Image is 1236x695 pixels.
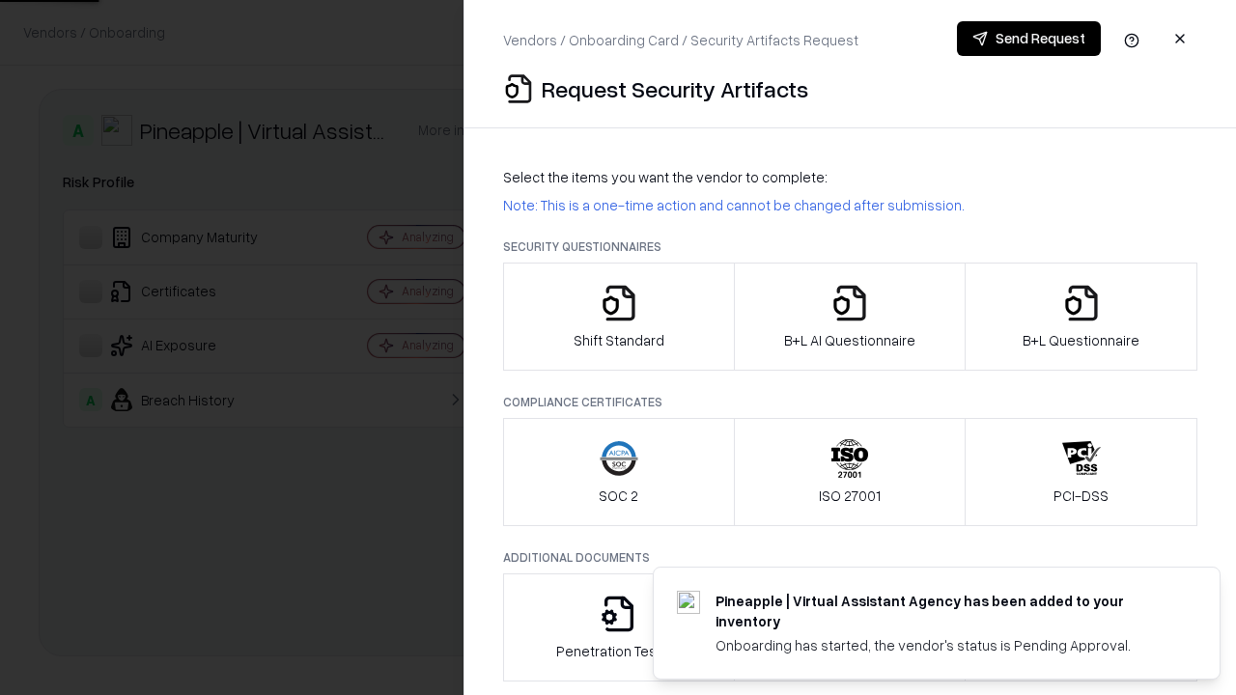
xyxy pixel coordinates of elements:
[784,330,915,350] p: B+L AI Questionnaire
[965,263,1197,371] button: B+L Questionnaire
[819,486,881,506] p: ISO 27001
[1053,486,1109,506] p: PCI-DSS
[716,591,1173,631] div: Pineapple | Virtual Assistant Agency has been added to your inventory
[503,549,1197,566] p: Additional Documents
[734,263,967,371] button: B+L AI Questionnaire
[503,418,735,526] button: SOC 2
[574,330,664,350] p: Shift Standard
[542,73,808,104] p: Request Security Artifacts
[734,418,967,526] button: ISO 27001
[503,394,1197,410] p: Compliance Certificates
[599,486,638,506] p: SOC 2
[965,418,1197,526] button: PCI-DSS
[716,635,1173,655] div: Onboarding has started, the vendor's status is Pending Approval.
[677,591,700,614] img: trypineapple.com
[1023,330,1139,350] p: B+L Questionnaire
[503,195,1197,215] p: Note: This is a one-time action and cannot be changed after submission.
[503,30,858,50] p: Vendors / Onboarding Card / Security Artifacts Request
[957,21,1101,56] button: Send Request
[503,238,1197,255] p: Security Questionnaires
[503,167,1197,187] p: Select the items you want the vendor to complete:
[503,263,735,371] button: Shift Standard
[556,641,681,661] p: Penetration Testing
[503,573,735,681] button: Penetration Testing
